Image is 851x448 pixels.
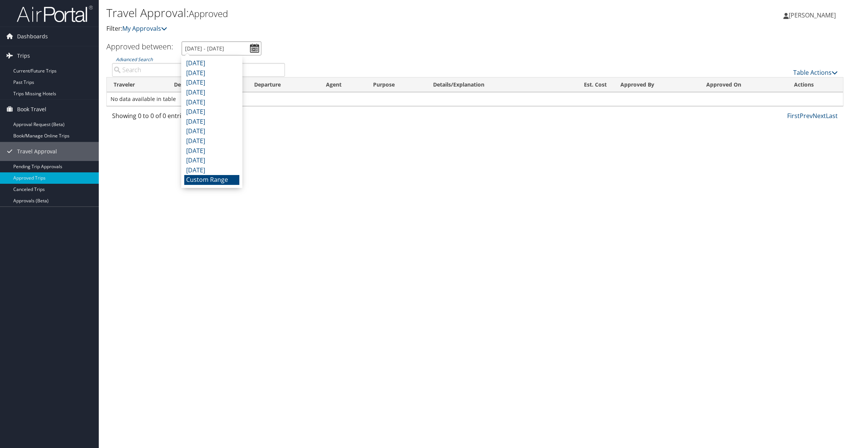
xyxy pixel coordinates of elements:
[184,156,239,166] li: [DATE]
[247,77,320,92] th: Departure: activate to sort column ascending
[106,5,598,21] h1: Travel Approval:
[184,78,239,88] li: [DATE]
[112,63,285,77] input: Advanced Search
[787,112,800,120] a: First
[699,77,787,92] th: Approved On: activate to sort column ascending
[17,46,30,65] span: Trips
[17,142,57,161] span: Travel Approval
[182,41,261,55] input: [DATE] - [DATE]
[167,77,247,92] th: Destination: activate to sort column ascending
[184,146,239,156] li: [DATE]
[184,98,239,107] li: [DATE]
[184,166,239,175] li: [DATE]
[783,4,843,27] a: [PERSON_NAME]
[17,27,48,46] span: Dashboards
[813,112,826,120] a: Next
[787,77,843,92] th: Actions
[106,41,173,52] h3: Approved between:
[184,175,239,185] li: Custom Range
[184,136,239,146] li: [DATE]
[426,77,552,92] th: Details/Explanation
[107,92,843,106] td: No data available in table
[184,126,239,136] li: [DATE]
[800,112,813,120] a: Prev
[789,11,836,19] span: [PERSON_NAME]
[107,77,167,92] th: Traveler: activate to sort column ascending
[122,24,167,33] a: My Approvals
[826,112,838,120] a: Last
[189,7,228,20] small: Approved
[112,111,285,124] div: Showing 0 to 0 of 0 entries
[366,77,426,92] th: Purpose
[614,77,699,92] th: Approved By: activate to sort column ascending
[319,77,366,92] th: Agent
[106,24,598,34] p: Filter:
[793,68,838,77] a: Table Actions
[184,117,239,127] li: [DATE]
[184,88,239,98] li: [DATE]
[116,56,153,63] a: Advanced Search
[184,68,239,78] li: [DATE]
[17,100,46,119] span: Book Travel
[184,107,239,117] li: [DATE]
[552,77,614,92] th: Est. Cost: activate to sort column ascending
[17,5,93,23] img: airportal-logo.png
[184,58,239,68] li: [DATE]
